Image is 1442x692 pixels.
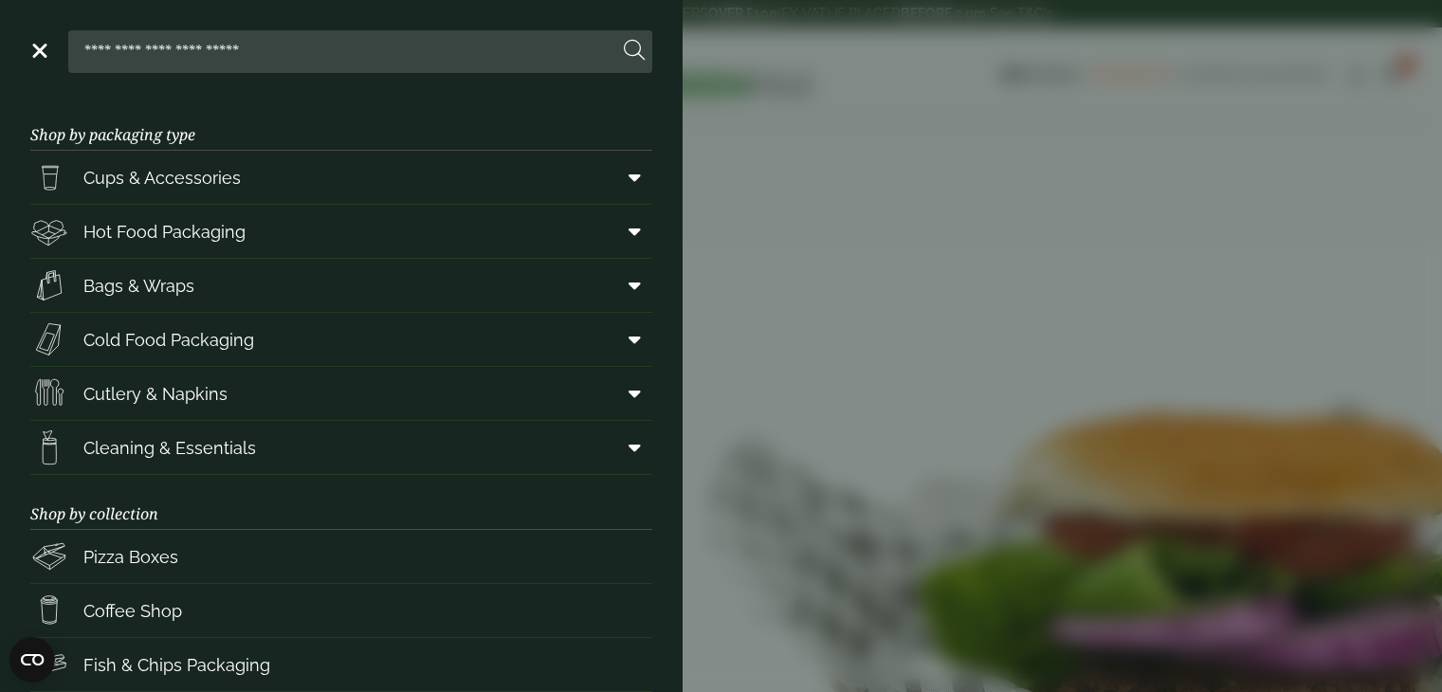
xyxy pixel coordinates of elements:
[83,598,182,624] span: Coffee Shop
[30,421,652,474] a: Cleaning & Essentials
[83,219,246,245] span: Hot Food Packaging
[30,592,68,629] img: HotDrink_paperCup.svg
[83,327,254,353] span: Cold Food Packaging
[30,638,652,691] a: Fish & Chips Packaging
[30,475,652,530] h3: Shop by collection
[83,165,241,191] span: Cups & Accessories
[30,374,68,412] img: Cutlery.svg
[30,537,68,575] img: Pizza_boxes.svg
[30,212,68,250] img: Deli_box.svg
[83,273,194,299] span: Bags & Wraps
[83,652,270,678] span: Fish & Chips Packaging
[30,313,652,366] a: Cold Food Packaging
[30,367,652,420] a: Cutlery & Napkins
[9,637,55,683] button: Open CMP widget
[83,381,228,407] span: Cutlery & Napkins
[30,259,652,312] a: Bags & Wraps
[30,205,652,258] a: Hot Food Packaging
[30,266,68,304] img: Paper_carriers.svg
[30,96,652,151] h3: Shop by packaging type
[30,584,652,637] a: Coffee Shop
[83,544,178,570] span: Pizza Boxes
[30,158,68,196] img: PintNhalf_cup.svg
[30,428,68,466] img: open-wipe.svg
[30,151,652,204] a: Cups & Accessories
[30,530,652,583] a: Pizza Boxes
[30,320,68,358] img: Sandwich_box.svg
[83,435,256,461] span: Cleaning & Essentials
